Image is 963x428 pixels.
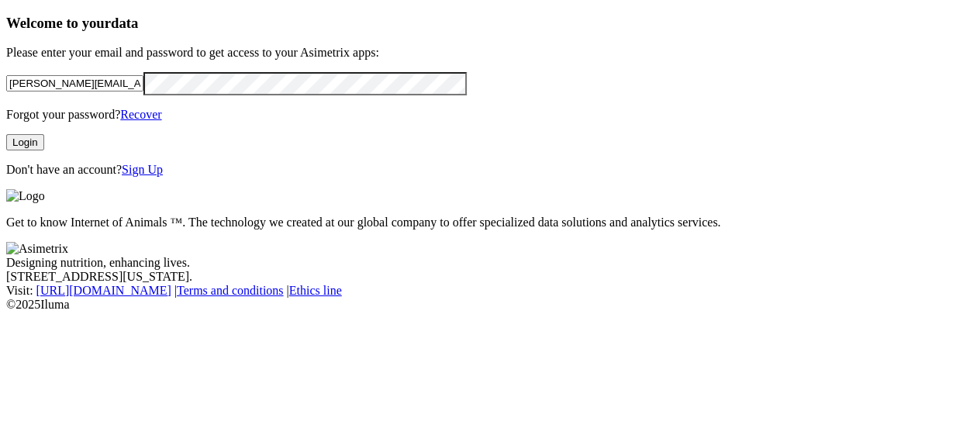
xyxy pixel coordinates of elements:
a: Sign Up [122,163,163,176]
p: Forgot your password? [6,108,957,122]
a: Ethics line [289,284,342,297]
div: Visit : | | [6,284,957,298]
a: [URL][DOMAIN_NAME] [36,284,171,297]
div: Designing nutrition, enhancing lives. [6,256,957,270]
div: © 2025 Iluma [6,298,957,312]
input: Your email [6,75,143,91]
a: Recover [120,108,161,121]
img: Asimetrix [6,242,68,256]
a: Terms and conditions [177,284,284,297]
p: Get to know Internet of Animals ™. The technology we created at our global company to offer speci... [6,216,957,230]
p: Don't have an account? [6,163,957,177]
span: data [111,15,138,31]
p: Please enter your email and password to get access to your Asimetrix apps: [6,46,957,60]
div: [STREET_ADDRESS][US_STATE]. [6,270,957,284]
h3: Welcome to your [6,15,957,32]
img: Logo [6,189,45,203]
button: Login [6,134,44,150]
